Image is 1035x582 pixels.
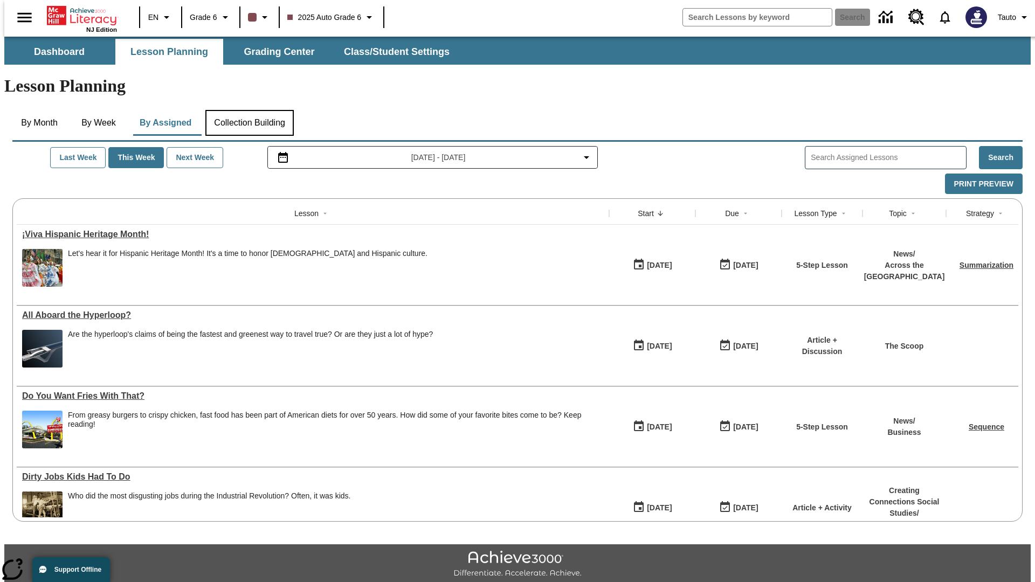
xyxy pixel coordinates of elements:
[647,339,672,353] div: [DATE]
[872,3,902,32] a: Data Center
[647,420,672,434] div: [DATE]
[960,261,1013,269] a: Summarization
[294,208,319,219] div: Lesson
[683,9,832,26] input: search field
[190,12,217,23] span: Grade 6
[796,260,848,271] p: 5-Step Lesson
[889,208,907,219] div: Topic
[22,249,63,287] img: A photograph of Hispanic women participating in a parade celebrating Hispanic culture. The women ...
[32,557,110,582] button: Support Offline
[887,427,921,438] p: Business
[22,472,604,482] a: Dirty Jobs Kids Had To Do, Lessons
[902,3,931,32] a: Resource Center, Will open in new tab
[993,8,1035,27] button: Profile/Settings
[86,26,117,33] span: NJ Edition
[185,8,236,27] button: Grade: Grade 6, Select a grade
[130,46,208,58] span: Lesson Planning
[792,502,852,514] p: Article + Activity
[272,151,594,164] button: Select the date range menu item
[811,150,966,165] input: Search Assigned Lessons
[22,330,63,368] img: Artist rendering of Hyperloop TT vehicle entering a tunnel
[68,491,351,529] div: Who did the most disgusting jobs during the Industrial Revolution? Often, it was kids.
[864,260,945,282] p: Across the [GEOGRAPHIC_DATA]
[50,147,106,168] button: Last Week
[647,501,672,515] div: [DATE]
[715,255,762,275] button: 09/21/25: Last day the lesson can be accessed
[47,4,117,33] div: Home
[68,249,427,287] div: Let's hear it for Hispanic Heritage Month! It's a time to honor Hispanic Americans and Hispanic c...
[453,551,582,578] img: Achieve3000 Differentiate Accelerate Achieve
[344,46,450,58] span: Class/Student Settings
[205,110,294,136] button: Collection Building
[411,152,466,163] span: [DATE] - [DATE]
[68,491,351,501] div: Who did the most disgusting jobs during the Industrial Revolution? Often, it was kids.
[715,336,762,356] button: 06/30/26: Last day the lesson can be accessed
[9,2,40,33] button: Open side menu
[4,37,1031,65] div: SubNavbar
[287,12,362,23] span: 2025 Auto Grade 6
[68,330,433,339] div: Are the hyperloop's claims of being the fastest and greenest way to travel true? Or are they just...
[629,417,675,437] button: 07/14/25: First time the lesson was available
[22,391,604,401] div: Do You Want Fries With That?
[4,76,1031,96] h1: Lesson Planning
[115,39,223,65] button: Lesson Planning
[283,8,381,27] button: Class: 2025 Auto Grade 6, Select your class
[629,255,675,275] button: 09/15/25: First time the lesson was available
[733,339,758,353] div: [DATE]
[907,207,920,220] button: Sort
[965,6,987,28] img: Avatar
[148,12,158,23] span: EN
[47,5,117,26] a: Home
[739,207,752,220] button: Sort
[969,422,1004,431] a: Sequence
[22,310,604,320] div: All Aboard the Hyperloop?
[5,39,113,65] button: Dashboard
[725,208,739,219] div: Due
[787,335,857,357] p: Article + Discussion
[998,12,1016,23] span: Tauto
[22,230,604,239] div: ¡Viva Hispanic Heritage Month!
[22,391,604,401] a: Do You Want Fries With That?, Lessons
[715,417,762,437] button: 07/20/26: Last day the lesson can be accessed
[966,208,994,219] div: Strategy
[4,39,459,65] div: SubNavbar
[22,310,604,320] a: All Aboard the Hyperloop?, Lessons
[167,147,223,168] button: Next Week
[244,8,275,27] button: Class color is dark brown. Change class color
[68,411,604,448] div: From greasy burgers to crispy chicken, fast food has been part of American diets for over 50 year...
[22,472,604,482] div: Dirty Jobs Kids Had To Do
[143,8,178,27] button: Language: EN, Select a language
[335,39,458,65] button: Class/Student Settings
[72,110,126,136] button: By Week
[733,259,758,272] div: [DATE]
[794,208,837,219] div: Lesson Type
[68,249,427,258] div: Let's hear it for Hispanic Heritage Month! It's a time to honor [DEMOGRAPHIC_DATA] and Hispanic c...
[68,330,433,368] div: Are the hyperloop's claims of being the fastest and greenest way to travel true? Or are they just...
[34,46,85,58] span: Dashboard
[22,230,604,239] a: ¡Viva Hispanic Heritage Month! , Lessons
[54,566,101,573] span: Support Offline
[837,207,850,220] button: Sort
[68,411,604,429] div: From greasy burgers to crispy chicken, fast food has been part of American diets for over 50 year...
[885,341,924,352] p: The Scoop
[868,485,941,519] p: Creating Connections Social Studies /
[22,491,63,529] img: Black and white photo of two young boys standing on a piece of heavy machinery
[12,110,66,136] button: By Month
[979,146,1023,169] button: Search
[647,259,672,272] div: [DATE]
[108,147,164,168] button: This Week
[22,411,63,448] img: One of the first McDonald's stores, with the iconic red sign and golden arches.
[629,336,675,356] button: 07/21/25: First time the lesson was available
[733,501,758,515] div: [DATE]
[733,420,758,434] div: [DATE]
[225,39,333,65] button: Grading Center
[796,421,848,433] p: 5-Step Lesson
[959,3,993,31] button: Select a new avatar
[715,497,762,518] button: 11/30/25: Last day the lesson can be accessed
[629,497,675,518] button: 07/11/25: First time the lesson was available
[244,46,314,58] span: Grading Center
